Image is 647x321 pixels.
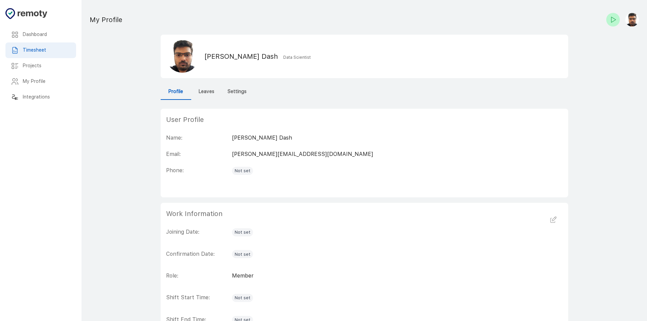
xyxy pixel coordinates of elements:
div: Projects [5,58,76,74]
div: My Profile [5,74,76,89]
span: Not set [232,251,253,258]
p: [PERSON_NAME] Dash [204,51,311,62]
h2: User Profile [166,114,497,125]
p: Email: [166,150,232,158]
button: Check-in [606,13,620,26]
div: Team Tabs [161,84,568,100]
div: Timesheet [5,42,76,58]
div: Dashboard [5,27,76,42]
p: Name: [166,134,232,142]
img: 9334783935984_7b20044f309937ec4dde_512.jpg [166,40,199,73]
p: Confirmation Date: [166,250,232,258]
p: Shift Start Time: [166,293,232,302]
h6: Settings [228,88,247,95]
p: [PERSON_NAME] Dash [232,134,562,142]
h6: Timesheet [23,47,71,54]
span: Not set [232,229,253,236]
img: Santanu Dash [625,13,639,26]
h6: Integrations [23,93,71,101]
h6: Profile [168,88,183,95]
div: Integrations [5,89,76,105]
span: Data Scientist [278,55,311,60]
h6: Dashboard [23,31,71,38]
p: Joining Date: [166,228,232,236]
p: Member [232,272,562,280]
p: Phone: [166,166,232,175]
h2: Work Information [166,208,497,219]
span: Not set [232,167,253,174]
h6: Leaves [199,88,214,95]
span: Not set [232,295,253,301]
h6: My Profile [23,78,71,85]
button: Santanu Dash [623,10,639,29]
h1: My Profile [90,14,122,25]
h6: Projects [23,62,71,70]
p: Role: [166,272,232,280]
p: [PERSON_NAME][EMAIL_ADDRESS][DOMAIN_NAME] [232,150,562,158]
